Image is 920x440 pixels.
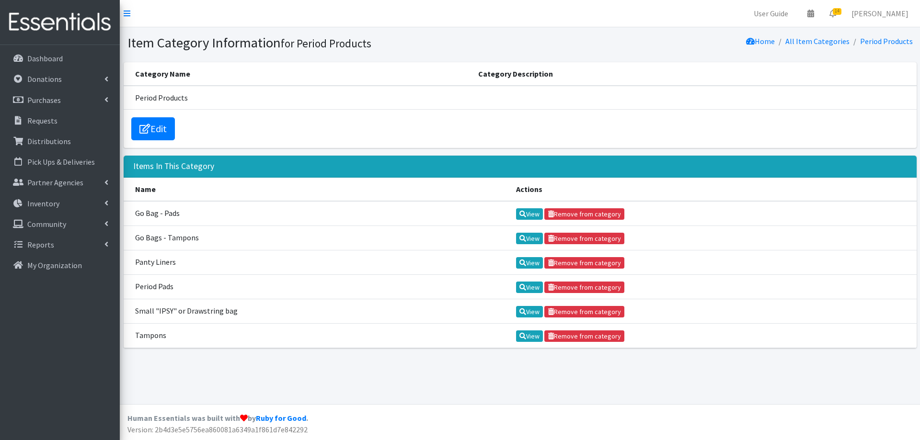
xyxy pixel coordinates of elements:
a: View [516,330,543,342]
a: Remove from category [544,208,624,220]
a: Partner Agencies [4,173,116,192]
td: Small "IPSY" or Drawstring bag [124,299,510,324]
a: View [516,282,543,293]
img: HumanEssentials [4,6,116,38]
a: Inventory [4,194,116,213]
p: Reports [27,240,54,249]
th: Category Name [124,62,473,86]
a: User Guide [746,4,796,23]
a: Reports [4,235,116,254]
p: Pick Ups & Deliveries [27,157,95,167]
p: Community [27,219,66,229]
a: Remove from category [544,306,624,317]
p: Requests [27,116,57,125]
p: Donations [27,74,62,84]
a: Remove from category [544,257,624,269]
a: All Item Categories [785,36,850,46]
p: Partner Agencies [27,178,83,187]
p: Inventory [27,199,59,208]
a: Edit [131,117,175,140]
a: Remove from category [544,330,624,342]
a: Home [746,36,775,46]
a: Dashboard [4,49,116,68]
h1: Item Category Information [127,34,517,51]
a: View [516,306,543,317]
td: Tampons [124,324,510,348]
p: My Organization [27,260,82,270]
a: Ruby for Good [256,413,306,423]
td: Go Bags - Tampons [124,226,510,250]
span: Version: 2b4d3e5e5756ea860081a6349a1f861d7e842292 [127,425,308,434]
a: Pick Ups & Deliveries [4,152,116,171]
h2: Items In This Category [133,161,214,171]
p: Purchases [27,95,61,105]
th: Name [124,178,510,201]
td: Period Pads [124,274,510,299]
td: Panty Liners [124,250,510,274]
a: Distributions [4,132,116,151]
a: Purchases [4,90,116,110]
a: View [516,257,543,269]
a: 14 [822,4,844,23]
a: My Organization [4,256,116,275]
a: [PERSON_NAME] [844,4,916,23]
a: Period Products [860,36,913,46]
p: Distributions [27,136,71,146]
strong: Human Essentials was built with by . [127,413,308,423]
a: Donations [4,69,116,89]
a: Remove from category [544,282,624,293]
a: View [516,208,543,220]
th: Category Description [472,62,916,86]
a: Remove from category [544,233,624,244]
td: Go Bag - Pads [124,201,510,226]
span: 14 [833,8,841,15]
a: Community [4,214,116,234]
a: View [516,233,543,244]
small: for Period Products [281,36,371,50]
a: Requests [4,111,116,130]
td: Period Products [124,86,473,110]
p: Dashboard [27,54,63,63]
th: Actions [510,178,917,201]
